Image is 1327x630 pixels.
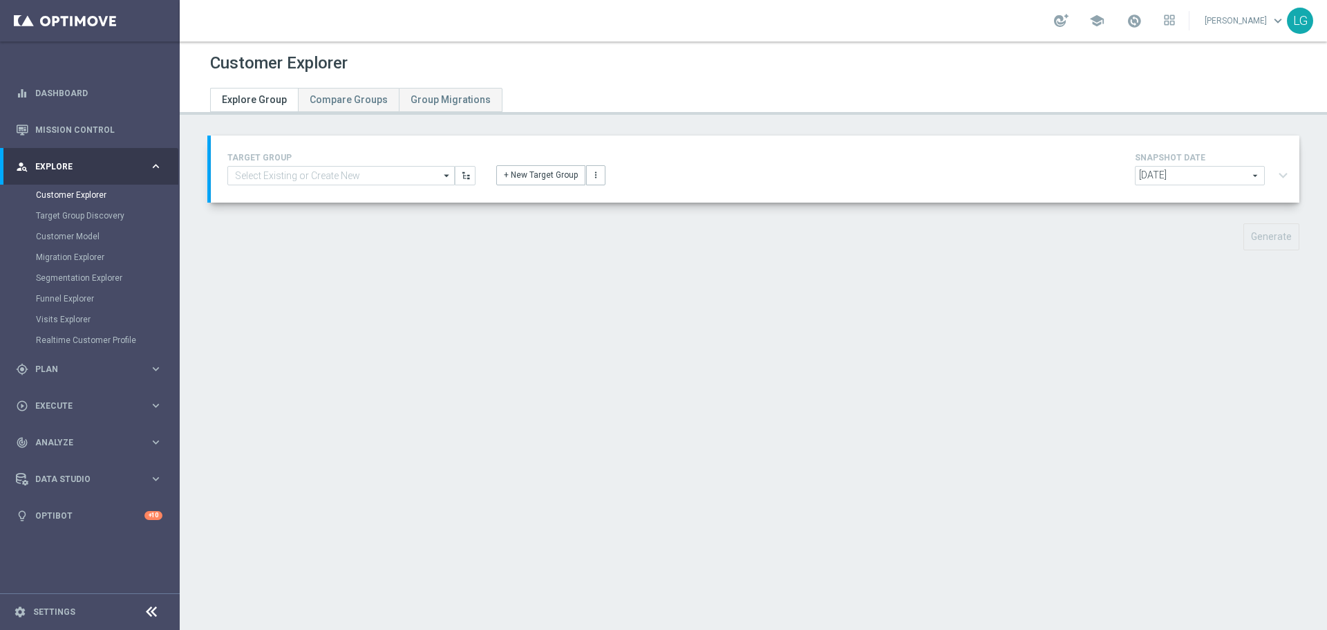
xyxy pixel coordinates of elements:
div: Segmentation Explorer [36,268,178,288]
i: track_changes [16,436,28,449]
a: Customer Explorer [36,189,144,201]
div: TARGET GROUP arrow_drop_down + New Target Group more_vert SNAPSHOT DATE arrow_drop_down expand_more [227,149,1283,189]
div: Dashboard [16,75,162,111]
div: Visits Explorer [36,309,178,330]
i: keyboard_arrow_right [149,436,162,449]
button: Mission Control [15,124,163,136]
a: Target Group Discovery [36,210,144,221]
div: Data Studio [16,473,149,485]
a: Migration Explorer [36,252,144,263]
div: LG [1287,8,1313,34]
a: Segmentation Explorer [36,272,144,284]
i: settings [14,606,26,618]
div: Customer Explorer [36,185,178,205]
i: keyboard_arrow_right [149,399,162,412]
i: gps_fixed [16,363,28,376]
button: Data Studio keyboard_arrow_right [15,474,163,485]
span: keyboard_arrow_down [1270,13,1286,28]
a: [PERSON_NAME]keyboard_arrow_down [1203,10,1287,31]
h1: Customer Explorer [210,53,348,73]
div: Migration Explorer [36,247,178,268]
div: +10 [144,511,162,520]
a: Settings [33,608,75,616]
i: keyboard_arrow_right [149,362,162,376]
i: more_vert [591,170,601,180]
i: arrow_drop_down [440,167,454,185]
div: Mission Control [16,111,162,148]
button: equalizer Dashboard [15,88,163,99]
button: gps_fixed Plan keyboard_arrow_right [15,364,163,375]
span: Data Studio [35,475,149,483]
i: keyboard_arrow_right [149,160,162,173]
span: Group Migrations [411,94,491,105]
span: Compare Groups [310,94,388,105]
div: Explore [16,160,149,173]
a: Customer Model [36,231,144,242]
h4: SNAPSHOT DATE [1135,153,1294,163]
button: lightbulb Optibot +10 [15,510,163,521]
div: Execute [16,400,149,412]
button: play_circle_outline Execute keyboard_arrow_right [15,400,163,411]
a: Mission Control [35,111,162,148]
input: Select Existing or Create New [227,166,455,185]
button: more_vert [586,165,605,185]
div: Optibot [16,497,162,534]
span: school [1089,13,1104,28]
a: Optibot [35,497,144,534]
span: Execute [35,402,149,410]
a: Visits Explorer [36,314,144,325]
i: keyboard_arrow_right [149,472,162,485]
i: play_circle_outline [16,400,28,412]
div: Funnel Explorer [36,288,178,309]
i: person_search [16,160,28,173]
div: Plan [16,363,149,376]
button: person_search Explore keyboard_arrow_right [15,161,163,172]
a: Realtime Customer Profile [36,335,144,346]
h4: TARGET GROUP [227,153,476,163]
div: Analyze [16,436,149,449]
div: Customer Model [36,226,178,247]
span: Explore Group [222,94,287,105]
a: Dashboard [35,75,162,111]
span: Explore [35,163,149,171]
i: equalizer [16,87,28,100]
button: track_changes Analyze keyboard_arrow_right [15,437,163,448]
a: Funnel Explorer [36,293,144,304]
span: Analyze [35,438,149,447]
i: lightbulb [16,510,28,522]
div: Target Group Discovery [36,205,178,226]
span: Plan [35,365,149,373]
ul: Tabs [210,88,502,112]
button: + New Target Group [496,165,585,185]
div: Realtime Customer Profile [36,330,178,351]
button: Generate [1243,223,1299,250]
